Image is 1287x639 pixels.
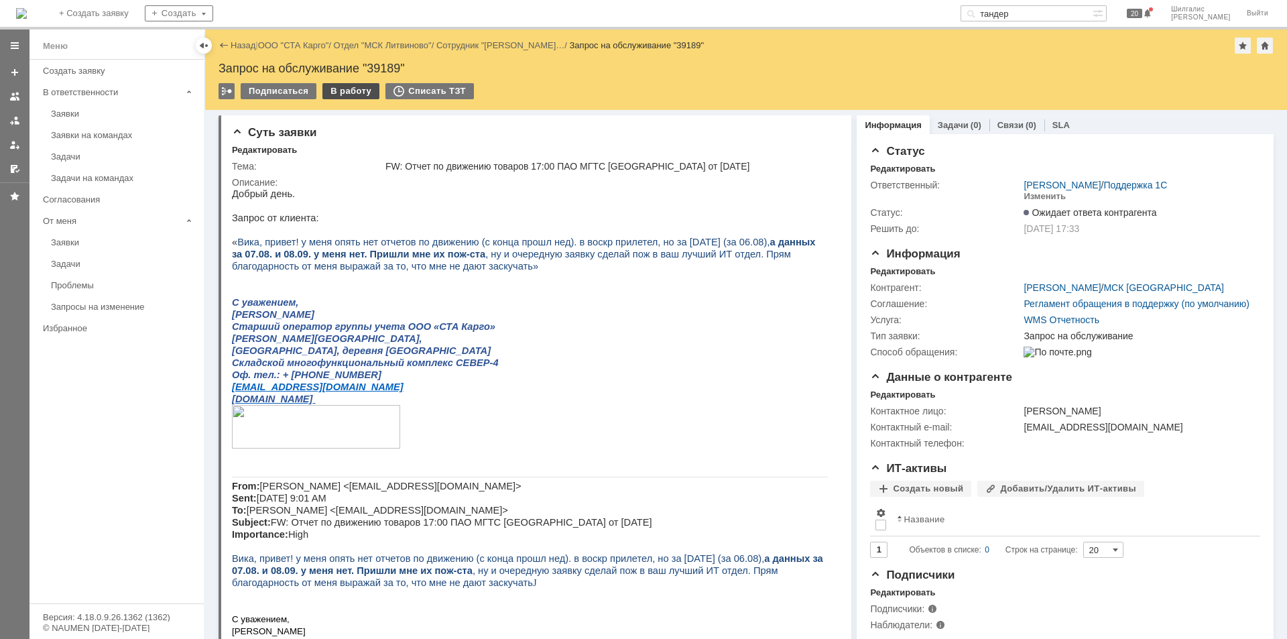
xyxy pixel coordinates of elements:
div: Версия: 4.18.0.9.26.1362 (1362) [43,613,190,622]
a: Отдел "МСК Литвиново" [334,40,432,50]
span: 20 [1127,9,1142,18]
div: Контактный e-mail: [870,422,1021,432]
div: От меня [43,216,181,226]
div: Подписчики: [870,603,1005,614]
a: Назад [231,40,255,50]
div: Контактный телефон: [870,438,1021,449]
div: | [255,40,257,50]
div: Контрагент: [870,282,1021,293]
a: WMS Отчетность [1024,314,1099,325]
a: Создать заявку [4,62,25,83]
div: Согласования [43,194,196,205]
div: / [258,40,334,50]
div: Тип заявки: [870,331,1021,341]
span: Суть заявки [232,126,316,139]
a: Задачи на командах [46,168,201,188]
div: [PERSON_NAME] [1024,406,1253,416]
div: Изменить [1024,191,1066,202]
div: (0) [971,120,981,130]
div: / [436,40,570,50]
span: [DATE] 17:33 [1024,223,1079,234]
div: Заявки на командах [51,130,196,140]
div: (0) [1026,120,1036,130]
div: Заявки [51,109,196,119]
img: logo [16,8,27,19]
img: По почте.png [1024,347,1091,357]
div: Запрос на обслуживание [1024,331,1253,341]
div: FW: Отчет по движению товаров 17:00 ПАО МГТС [GEOGRAPHIC_DATA] от [DATE] [385,161,832,172]
div: Запрос на обслуживание "39189" [219,62,1274,75]
div: / [1024,180,1167,190]
div: Способ обращения: [870,347,1021,357]
div: [EMAIL_ADDRESS][DOMAIN_NAME] [1024,422,1253,432]
a: Регламент обращения в поддержку (по умолчанию) [1024,298,1249,309]
div: Ответственный: [870,180,1021,190]
div: / [334,40,436,50]
span: J [301,390,305,400]
div: © NAUMEN [DATE]-[DATE] [43,624,190,632]
div: Описание: [232,177,835,188]
div: Задачи на командах [51,173,196,183]
a: Запросы на изменение [46,296,201,317]
div: 0 [985,542,989,558]
a: Заявки [46,103,201,124]
i: Строк на странице: [909,542,1077,558]
div: Редактировать [870,390,935,400]
span: Подписчики [870,569,955,581]
div: Сделать домашней страницей [1257,38,1273,54]
div: Создать [145,5,213,21]
span: Шилгалис [1171,5,1231,13]
span: Данные о контрагенте [870,371,1012,384]
div: Работа с массовостью [219,83,235,99]
a: Задачи [46,253,201,274]
a: МСК [GEOGRAPHIC_DATA] [1103,282,1224,293]
span: Настройки [875,508,886,518]
div: Редактировать [870,164,935,174]
a: Создать заявку [38,60,201,81]
a: Задачи [938,120,969,130]
span: [PERSON_NAME] [1171,13,1231,21]
th: Название [892,502,1249,536]
div: Меню [43,38,68,54]
a: [PERSON_NAME] [1024,282,1101,293]
div: Задачи [51,259,196,269]
div: Название [904,514,944,524]
a: Проблемы [46,275,201,296]
a: ООО "СТА Карго" [258,40,329,50]
div: Заявки [51,237,196,247]
a: Поддержка 1С [1103,180,1167,190]
span: [EMAIL_ADDRESS][DOMAIN_NAME] [27,535,178,545]
a: Мои согласования [4,158,25,180]
a: Сотрудник "[PERSON_NAME]… [436,40,564,50]
div: Наблюдатели: [870,620,1005,630]
div: Тема: [232,161,383,172]
a: [EMAIL_ADDRESS][DOMAIN_NAME] [27,534,178,545]
div: Контактное лицо: [870,406,1021,416]
a: [PERSON_NAME] [1024,180,1101,190]
div: Редактировать [870,266,935,277]
div: Редактировать [870,587,935,598]
a: Перейти на домашнюю страницу [16,8,27,19]
a: Заявки в моей ответственности [4,110,25,131]
div: Редактировать [232,145,297,156]
a: Задачи [46,146,201,167]
a: Мои заявки [4,134,25,156]
div: Запросы на изменение [51,302,196,312]
a: Заявки на командах [46,125,201,146]
a: Согласования [38,189,201,210]
a: Заявки на командах [4,86,25,107]
span: Статус [870,145,924,158]
div: Создать заявку [43,66,196,76]
a: Заявки [46,232,201,253]
div: Добавить в избранное [1235,38,1251,54]
a: [EMAIL_ADDRESS][DOMAIN_NAME] [197,622,363,633]
div: Статус: [870,207,1021,218]
div: Соглашение: [870,298,1021,309]
span: Объектов в списке: [909,545,981,555]
span: ИТ-активы [870,462,946,475]
div: Решить до: [870,223,1021,234]
span: Расширенный поиск [1093,6,1106,19]
div: Проблемы [51,280,196,290]
div: В ответственности [43,87,181,97]
a: Информация [865,120,921,130]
